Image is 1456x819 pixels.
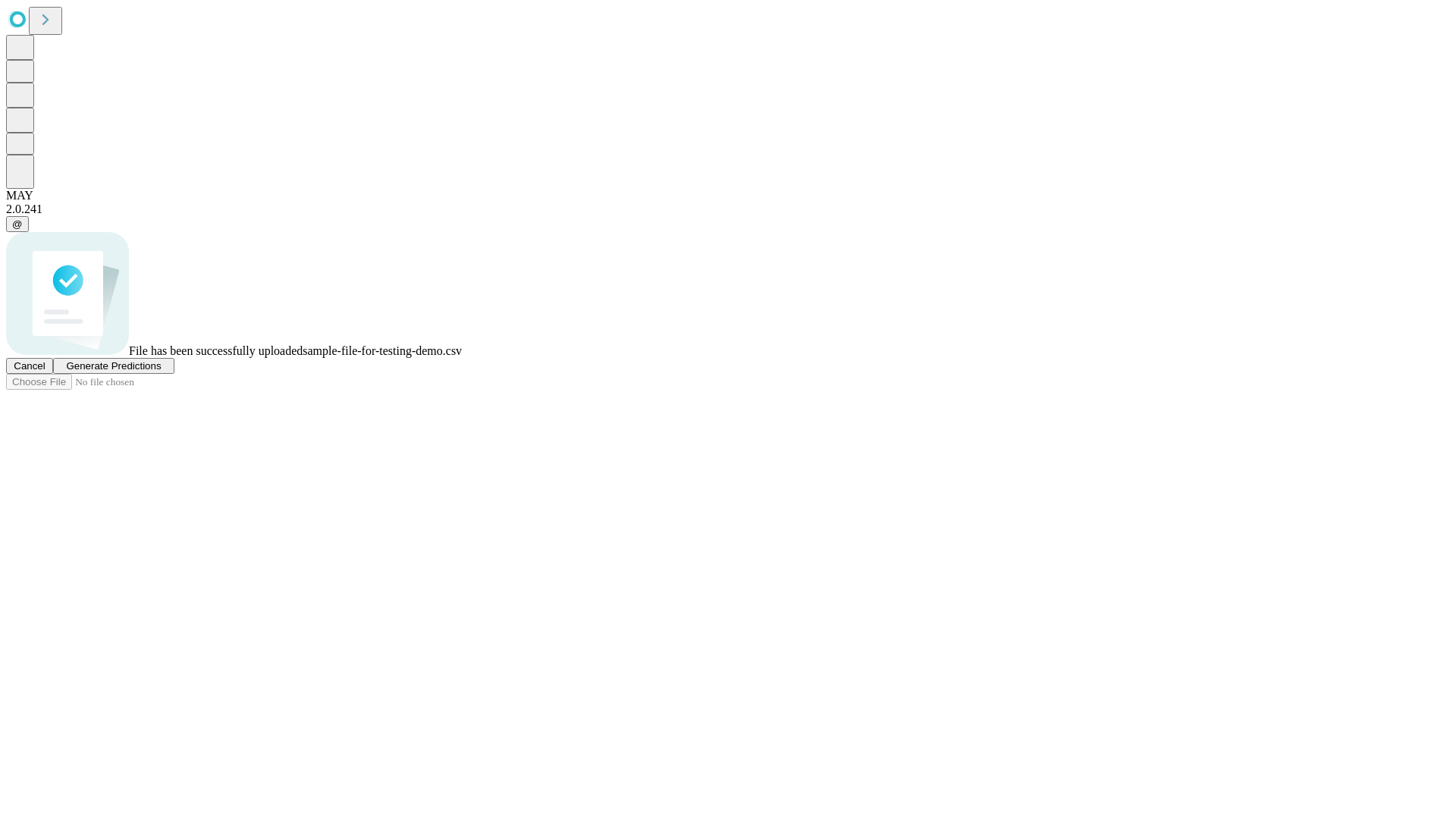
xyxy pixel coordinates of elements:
span: Cancel [14,360,45,372]
span: Generate Predictions [66,360,161,372]
div: MAY [6,189,1450,202]
span: @ [12,218,23,230]
span: File has been successfully uploaded [129,344,303,357]
button: Cancel [6,358,53,374]
button: @ [6,216,29,232]
button: Generate Predictions [53,358,174,374]
div: 2.0.241 [6,202,1450,216]
span: sample-file-for-testing-demo.csv [303,344,462,357]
